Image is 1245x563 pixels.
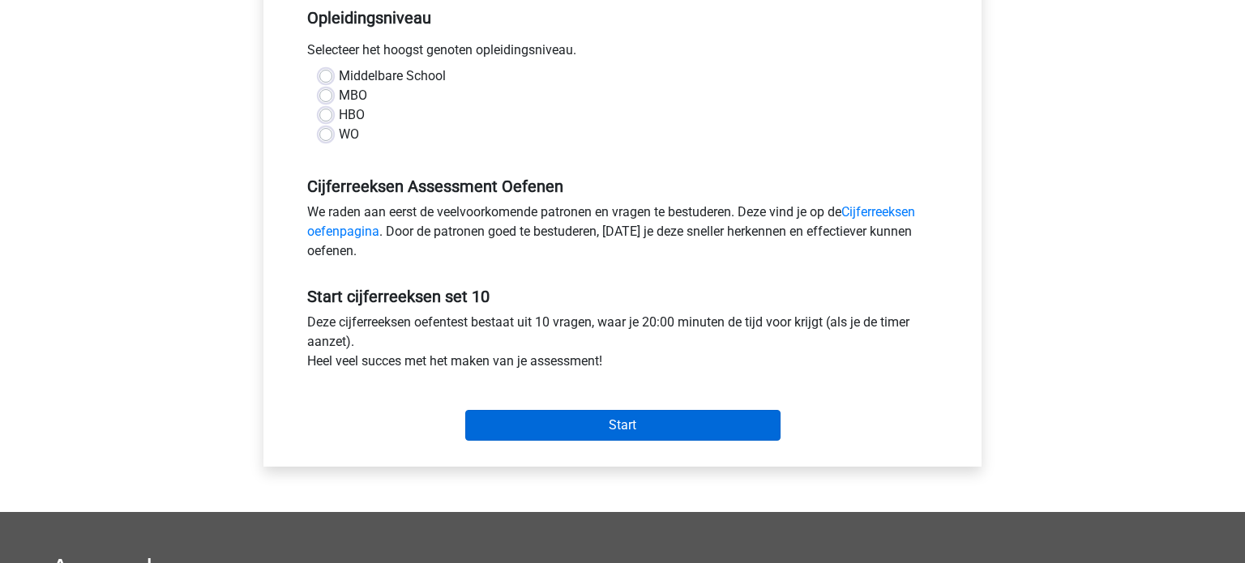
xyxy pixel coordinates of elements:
h5: Opleidingsniveau [307,2,938,34]
div: Deze cijferreeksen oefentest bestaat uit 10 vragen, waar je 20:00 minuten de tijd voor krijgt (al... [295,313,950,377]
div: Selecteer het hoogst genoten opleidingsniveau. [295,41,950,66]
h5: Start cijferreeksen set 10 [307,287,938,306]
input: Start [465,410,781,441]
label: HBO [339,105,365,125]
h5: Cijferreeksen Assessment Oefenen [307,177,938,196]
label: MBO [339,86,367,105]
div: We raden aan eerst de veelvoorkomende patronen en vragen te bestuderen. Deze vind je op de . Door... [295,203,950,267]
label: WO [339,125,359,144]
label: Middelbare School [339,66,446,86]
